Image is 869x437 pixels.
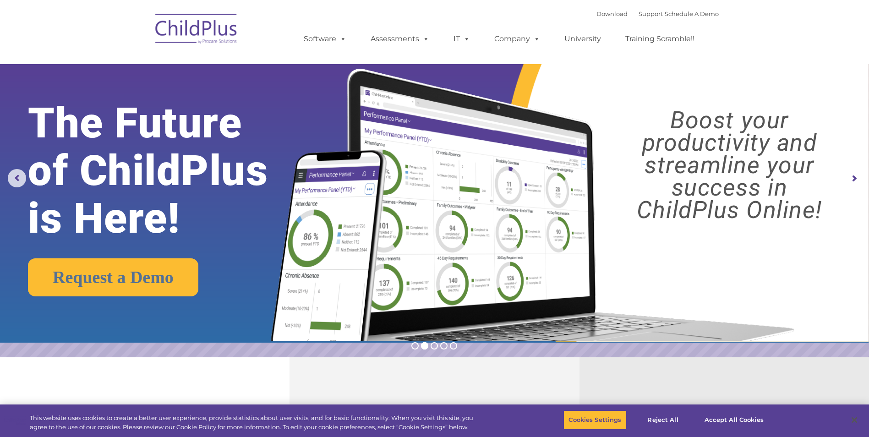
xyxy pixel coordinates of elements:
[127,60,155,67] span: Last name
[28,258,198,296] a: Request a Demo
[485,30,549,48] a: Company
[361,30,438,48] a: Assessments
[596,10,628,17] a: Download
[555,30,610,48] a: University
[596,10,719,17] font: |
[295,30,355,48] a: Software
[127,98,166,105] span: Phone number
[444,30,479,48] a: IT
[616,30,704,48] a: Training Scramble!!
[844,410,864,430] button: Close
[601,109,858,221] rs-layer: Boost your productivity and streamline your success in ChildPlus Online!
[28,99,306,242] rs-layer: The Future of ChildPlus is Here!
[563,410,626,430] button: Cookies Settings
[151,7,242,53] img: ChildPlus by Procare Solutions
[634,410,692,430] button: Reject All
[700,410,769,430] button: Accept All Cookies
[665,10,719,17] a: Schedule A Demo
[639,10,663,17] a: Support
[30,414,478,432] div: This website uses cookies to create a better user experience, provide statistics about user visit...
